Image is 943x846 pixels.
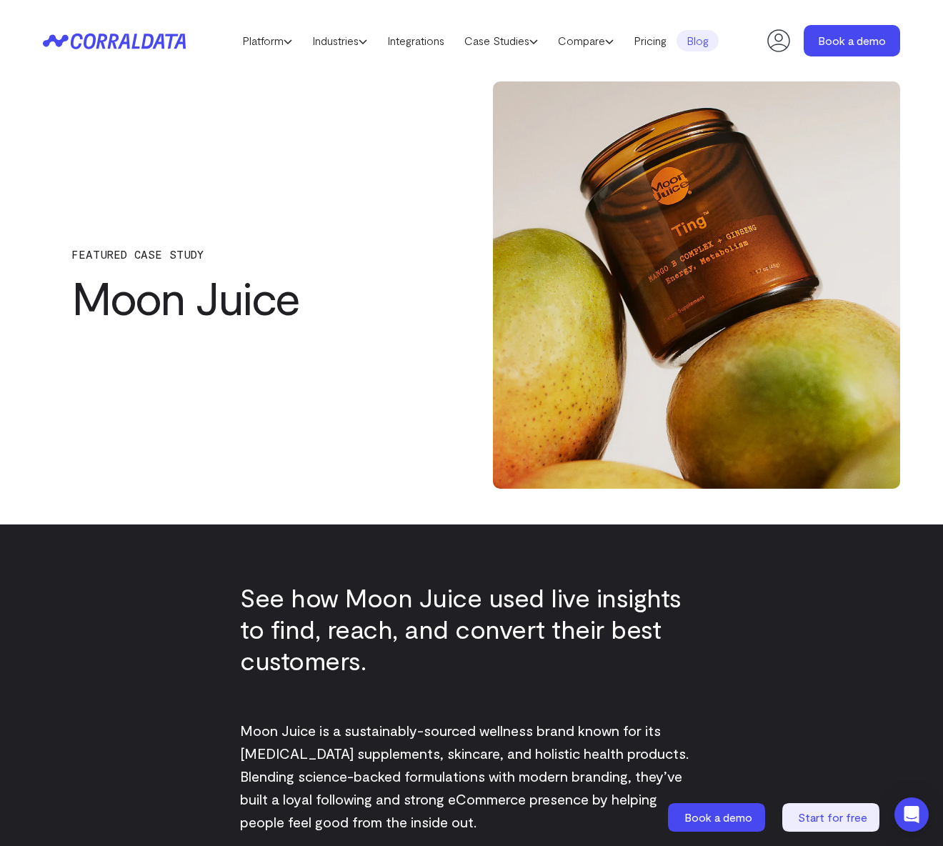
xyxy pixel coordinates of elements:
a: Compare [548,30,624,51]
p: FEATURED CASE STUDY [71,248,421,261]
a: Start for free [782,803,882,832]
a: Blog [677,30,719,51]
span: Start for free [798,810,867,824]
a: Integrations [377,30,454,51]
a: Case Studies [454,30,548,51]
a: Platform [232,30,302,51]
h1: Moon Juice [71,272,421,323]
div: Open Intercom Messenger [894,797,929,832]
p: See how Moon Juice used live insights to find, reach, and convert their best customers. [240,582,703,676]
a: Pricing [624,30,677,51]
a: Industries [302,30,377,51]
span: Book a demo [684,810,752,824]
span: Moon Juice is a sustainably-sourced wellness brand known for its [MEDICAL_DATA] supplements, skin... [240,722,689,830]
a: Book a demo [804,25,900,56]
a: Book a demo [668,803,768,832]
